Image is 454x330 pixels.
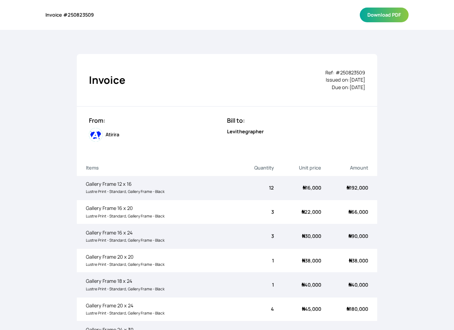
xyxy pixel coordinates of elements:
[86,237,165,243] small: Lustre Print - Standard, Gallery Frame - Black
[86,302,227,316] div: Gallery Frame 20 x 24
[227,305,274,313] div: 4
[227,233,274,240] div: 3
[86,189,165,194] small: Lustre Print - Standard, Gallery Frame - Black
[348,233,368,239] span: 90,000
[227,128,264,135] b: Levithegrapher
[302,257,321,264] span: 38,000
[302,305,305,312] span: ₦
[302,208,321,215] span: 22,000
[347,305,350,312] span: ₦
[347,184,368,191] span: 192,000
[302,305,321,312] span: 45,000
[347,184,350,191] span: ₦
[325,84,365,91] div: Due on: [DATE]
[227,208,274,216] div: 3
[86,310,165,316] small: Lustre Print - Standard, Gallery Frame - Black
[325,69,365,76] div: Ref: # 250823509
[349,257,368,264] span: 38,000
[89,72,125,88] h2: Invoice
[303,184,306,191] span: ₦
[106,131,119,138] span: Atirira
[45,11,94,19] div: Invoice # 250823509
[303,184,321,191] span: 16,000
[302,281,305,288] span: ₦
[86,229,227,244] div: Gallery Frame 16 x 24
[360,8,409,22] button: Download PDF
[227,184,274,191] div: 12
[348,208,368,215] span: 66,000
[86,286,165,291] small: Lustre Print - Standard, Gallery Frame - Black
[86,180,227,195] div: Gallery Frame 12 x 16
[347,305,368,312] span: 180,000
[89,116,227,125] h3: From:
[348,208,351,215] span: ₦
[348,233,351,239] span: ₦
[86,164,227,171] p: Items
[274,164,321,171] p: Unit price
[86,278,227,292] div: Gallery Frame 18 x 24
[227,164,274,171] p: Quantity
[227,116,365,125] h3: Bill to:
[302,233,321,239] span: 30,000
[321,164,368,171] p: Amount
[348,281,351,288] span: ₦
[227,257,274,264] div: 1
[227,281,274,288] div: 1
[86,205,227,219] div: Gallery Frame 16 x 20
[86,262,165,267] small: Lustre Print - Standard, Gallery Frame - Black
[348,281,368,288] span: 40,000
[302,208,305,215] span: ₦
[325,76,365,83] div: Issued on: [DATE]
[302,257,305,264] span: ₦
[349,257,352,264] span: ₦
[86,213,165,219] small: Lustre Print - Standard, Gallery Frame - Black
[302,233,305,239] span: ₦
[86,253,227,268] div: Gallery Frame 20 x 20
[302,281,321,288] span: 40,000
